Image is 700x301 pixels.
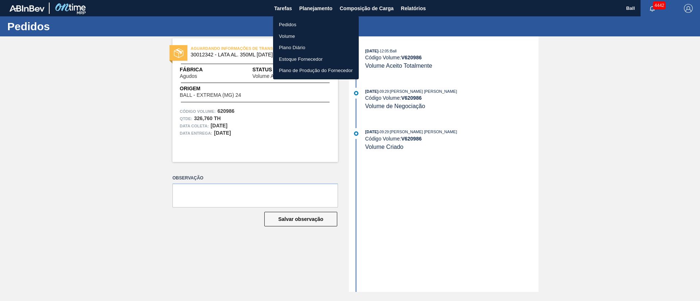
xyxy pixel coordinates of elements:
[273,19,359,31] a: Pedidos
[273,54,359,65] a: Estoque Fornecedor
[273,31,359,42] a: Volume
[273,42,359,54] a: Plano Diário
[273,65,359,76] a: Plano de Produção do Fornecedor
